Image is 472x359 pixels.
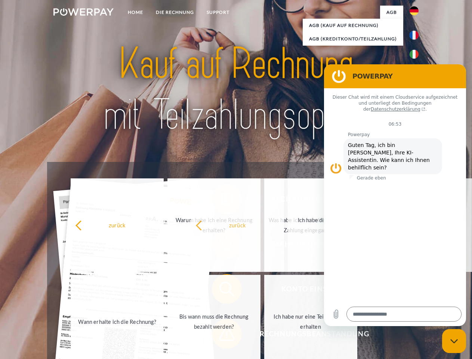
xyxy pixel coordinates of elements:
iframe: Schaltfläche zum Öffnen des Messaging-Fensters; Konversation läuft [442,329,466,353]
img: logo-powerpay-white.svg [53,8,114,16]
img: de [410,6,419,15]
div: Ich habe nur eine Teillieferung erhalten [269,312,353,332]
img: title-powerpay_de.svg [71,36,401,143]
a: AGB (Kauf auf Rechnung) [303,19,403,32]
img: it [410,50,419,59]
iframe: Messaging-Fenster [324,64,466,326]
div: Wann erhalte ich die Rechnung? [75,316,159,326]
a: DIE RECHNUNG [149,6,200,19]
div: Bis wann muss die Rechnung bezahlt werden? [172,312,256,332]
img: fr [410,31,419,40]
a: Home [121,6,149,19]
a: SUPPORT [200,6,236,19]
div: Ich habe die Rechnung bereits bezahlt [292,215,376,235]
div: Warum habe ich eine Rechnung erhalten? [172,215,256,235]
a: AGB (Kreditkonto/Teilzahlung) [303,32,403,46]
div: zurück [75,220,159,230]
a: agb [380,6,403,19]
div: zurück [195,220,280,230]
